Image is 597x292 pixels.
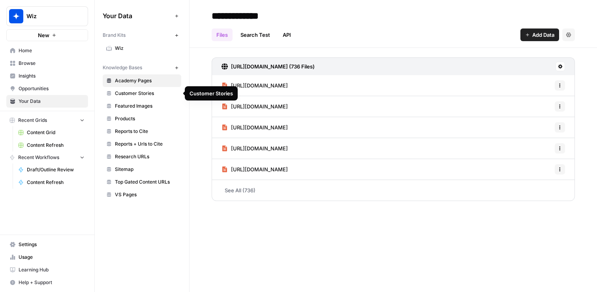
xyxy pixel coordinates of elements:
[103,188,181,201] a: VS Pages
[15,139,88,152] a: Content Refresh
[222,96,288,117] a: [URL][DOMAIN_NAME]
[231,144,288,152] span: [URL][DOMAIN_NAME]
[231,165,288,173] span: [URL][DOMAIN_NAME]
[6,264,88,276] a: Learning Hub
[222,75,288,96] a: [URL][DOMAIN_NAME]
[520,28,559,41] button: Add Data
[103,64,142,71] span: Knowledge Bases
[115,140,178,148] span: Reports + Urls to Cite
[27,129,84,136] span: Content Grid
[103,176,181,188] a: Top Gated Content URLs
[103,32,126,39] span: Brand Kits
[19,279,84,286] span: Help + Support
[103,100,181,112] a: Featured Images
[115,115,178,122] span: Products
[103,125,181,138] a: Reports to Cite
[19,47,84,54] span: Home
[19,72,84,80] span: Insights
[278,28,296,41] a: API
[103,74,181,87] a: Academy Pages
[6,95,88,108] a: Your Data
[103,42,181,55] a: Wiz
[212,180,575,201] a: See All (736)
[6,238,88,251] a: Settings
[19,98,84,105] span: Your Data
[103,112,181,125] a: Products
[27,166,84,173] span: Draft/Outline Review
[115,166,178,173] span: Sitemap
[6,6,88,26] button: Workspace: Wiz
[18,154,59,161] span: Recent Workflows
[19,241,84,248] span: Settings
[103,87,181,100] a: Customer Stories
[27,179,84,186] span: Content Refresh
[115,178,178,186] span: Top Gated Content URLs
[115,90,178,97] span: Customer Stories
[231,63,315,70] h3: [URL][DOMAIN_NAME] (736 Files)
[19,60,84,67] span: Browse
[6,44,88,57] a: Home
[231,102,288,110] span: [URL][DOMAIN_NAME]
[15,126,88,139] a: Content Grid
[15,176,88,189] a: Content Refresh
[231,123,288,131] span: [URL][DOMAIN_NAME]
[19,266,84,273] span: Learning Hub
[6,276,88,289] button: Help + Support
[222,159,288,180] a: [URL][DOMAIN_NAME]
[532,31,554,39] span: Add Data
[115,153,178,160] span: Research URLs
[115,191,178,198] span: VS Pages
[103,11,172,21] span: Your Data
[222,58,315,75] a: [URL][DOMAIN_NAME] (736 Files)
[231,82,288,89] span: [URL][DOMAIN_NAME]
[19,254,84,261] span: Usage
[115,128,178,135] span: Reports to Cite
[115,45,178,52] span: Wiz
[6,82,88,95] a: Opportunities
[18,117,47,124] span: Recent Grids
[15,163,88,176] a: Draft/Outline Review
[103,138,181,150] a: Reports + Urls to Cite
[212,28,233,41] a: Files
[19,85,84,92] span: Opportunities
[115,77,178,84] span: Academy Pages
[6,251,88,264] a: Usage
[6,114,88,126] button: Recent Grids
[6,29,88,41] button: New
[27,142,84,149] span: Content Refresh
[103,163,181,176] a: Sitemap
[38,31,49,39] span: New
[9,9,23,23] img: Wiz Logo
[222,138,288,159] a: [URL][DOMAIN_NAME]
[222,117,288,138] a: [URL][DOMAIN_NAME]
[103,150,181,163] a: Research URLs
[236,28,275,41] a: Search Test
[6,70,88,82] a: Insights
[6,57,88,70] a: Browse
[26,12,74,20] span: Wiz
[115,102,178,110] span: Featured Images
[6,152,88,163] button: Recent Workflows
